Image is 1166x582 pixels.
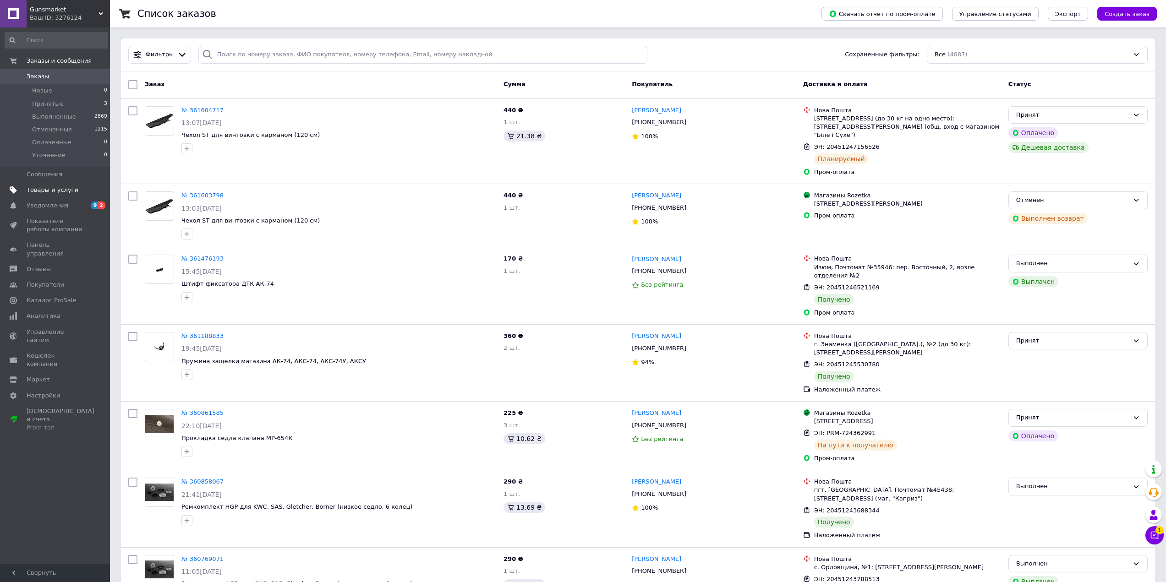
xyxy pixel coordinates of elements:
div: Prom топ [27,424,94,432]
span: 21:41[DATE] [181,491,222,498]
span: Настройки [27,392,60,400]
span: Выполненные [32,113,76,121]
span: Новые [32,87,52,95]
span: Уведомления [27,201,68,210]
span: Аналитика [27,312,60,320]
div: Пром-оплата [814,454,1001,462]
span: 2 [98,201,105,209]
span: Товары и услуги [27,186,78,194]
a: Пружина защелки магазина АК-74, АКС-74, АКС-74У, АКСУ [181,358,366,364]
span: 22:10[DATE] [181,422,222,430]
span: Маркет [27,375,50,384]
a: [PERSON_NAME] [632,478,681,486]
div: Изюм, Почтомат №35946: пер. Восточный, 2, возле отделения №2 [814,263,1001,280]
span: Заказ [145,81,164,87]
a: [PERSON_NAME] [632,555,681,564]
a: Прокладка седла клапана МР-654К [181,435,293,441]
a: № 360858067 [181,478,224,485]
h1: Список заказов [137,8,216,19]
button: Создать заказ [1097,7,1157,21]
span: Панель управления [27,241,85,257]
span: 290 ₴ [504,555,523,562]
span: 360 ₴ [504,332,523,339]
a: № 360769071 [181,555,224,562]
a: № 361604717 [181,107,224,114]
span: 13:03[DATE] [181,205,222,212]
div: пгт. [GEOGRAPHIC_DATA], Почтомат №45438: [STREET_ADDRESS] (маг. "Каприз") [814,486,1001,502]
img: Фото товару [145,484,174,501]
span: Кошелек компании [27,352,85,368]
span: Ремкомплект HGP для KWC, SAS, Gletcher, Borner (низкое седло, 6 колец) [181,503,412,510]
div: Нова Пошта [814,478,1001,486]
span: Создать заказ [1105,11,1150,17]
div: Нова Пошта [814,555,1001,563]
a: Чехол ST для винтовки с карманом (120 см) [181,131,320,138]
span: 19:45[DATE] [181,345,222,352]
a: [PERSON_NAME] [632,332,681,341]
span: Gunsmarket [30,5,99,14]
span: 1 шт. [504,119,520,125]
a: [PERSON_NAME] [632,106,681,115]
div: Дешевая доставка [1008,142,1089,153]
span: ЭН: 20451247156526 [814,143,880,150]
div: [STREET_ADDRESS] (до 30 кг на одно место): [STREET_ADDRESS][PERSON_NAME] (общ. вход с магазином "... [814,114,1001,140]
div: Наложенный платеж [814,386,1001,394]
span: Покупатель [632,81,673,87]
span: 225 ₴ [504,409,523,416]
span: 2869 [94,113,107,121]
span: 170 ₴ [504,255,523,262]
div: Получено [814,371,854,382]
span: Отмененные [32,125,72,134]
span: 0 [104,138,107,147]
img: Фото товару [145,560,174,578]
div: Магазины Rozetka [814,191,1001,200]
span: 1 шт. [504,267,520,274]
div: [STREET_ADDRESS][PERSON_NAME] [814,200,1001,208]
span: 1 шт. [504,204,520,211]
span: 100% [641,133,658,140]
span: Каталог ProSale [27,296,76,305]
span: Штифт фиксатора ДТК АК-74 [181,280,274,287]
a: Фото товару [145,478,174,507]
div: Получено [814,294,854,305]
span: Все [935,50,946,59]
span: (4087) [947,51,967,58]
span: Показатели работы компании [27,217,85,234]
img: Фото товару [145,113,174,128]
span: ЭН: 20451246521169 [814,284,880,291]
a: Фото товару [145,332,174,361]
span: 0 [104,151,107,159]
span: Управление статусами [959,11,1031,17]
span: Доставка и оплата [803,81,868,87]
div: Принят [1016,110,1129,120]
span: 11:05[DATE] [181,568,222,575]
div: Принят [1016,413,1129,423]
span: 2 шт. [504,344,520,351]
a: № 361476193 [181,255,224,262]
div: [PHONE_NUMBER] [630,419,688,431]
img: Фото товару [145,415,174,433]
div: Пром-оплата [814,309,1001,317]
span: Сохраненные фильтры: [845,50,920,59]
div: Наложенный платеж [814,531,1001,539]
div: Выполнен [1016,259,1129,268]
span: Отзывы [27,265,51,273]
span: Скачать отчет по пром-оплате [829,10,936,18]
input: Поиск по номеру заказа, ФИО покупателя, номеру телефона, Email, номеру накладной [198,46,647,64]
span: [DEMOGRAPHIC_DATA] и счета [27,407,94,432]
span: 100% [641,504,658,511]
span: Сообщения [27,170,62,179]
div: с. Орловщина, №1: [STREET_ADDRESS][PERSON_NAME] [814,563,1001,571]
span: 13:07[DATE] [181,119,222,126]
div: Получено [814,517,854,528]
a: Фото товару [145,191,174,221]
span: 1 шт. [504,567,520,574]
span: Экспорт [1055,11,1081,17]
div: Ваш ID: 3276124 [30,14,110,22]
button: Экспорт [1048,7,1088,21]
a: Фото товару [145,255,174,284]
div: [PHONE_NUMBER] [630,343,688,354]
button: Чат с покупателем1 [1145,526,1164,544]
span: 440 ₴ [504,107,523,114]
